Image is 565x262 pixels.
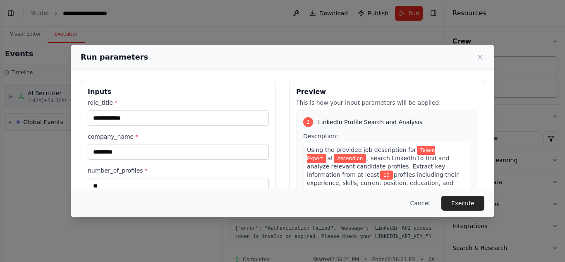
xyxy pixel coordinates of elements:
p: This is how your input parameters will be applied: [296,99,477,107]
span: at [327,155,333,161]
label: company_name [88,132,269,141]
h3: Preview [296,87,477,97]
span: LinkedIn Profile Search and Analysis [318,118,422,126]
span: Variable: role_title [307,146,435,163]
label: number_of_profiles [88,166,269,175]
span: Variable: company_name [334,154,366,163]
span: , search LinkedIn to find and analyze relevant candidate profiles. Extract key information from a... [307,155,449,178]
span: Description: [303,133,338,139]
button: Execute [441,196,484,211]
h2: Run parameters [81,51,148,63]
span: Variable: number_of_profiles [380,171,393,180]
div: 1 [303,117,313,127]
button: Cancel [404,196,436,211]
span: Using the provided job description for [307,147,416,153]
label: role_title [88,99,269,107]
h3: Inputs [88,87,269,97]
